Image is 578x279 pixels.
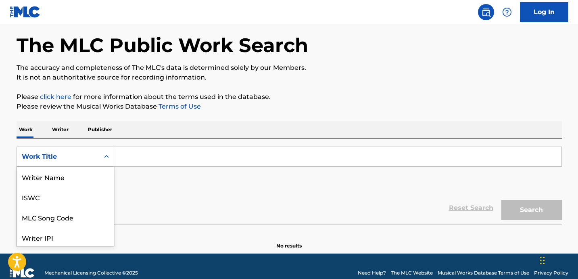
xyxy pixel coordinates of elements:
[44,269,138,277] span: Mechanical Licensing Collective © 2025
[10,6,41,18] img: MLC Logo
[17,73,562,82] p: It is not an authoritative source for recording information.
[17,227,114,248] div: Writer IPI
[86,121,115,138] p: Publisher
[499,4,515,20] div: Help
[22,152,94,162] div: Work Title
[40,93,71,101] a: click here
[17,147,562,224] form: Search Form
[17,63,562,73] p: The accuracy and completeness of The MLC's data is determined solely by our Members.
[358,269,386,277] a: Need Help?
[438,269,529,277] a: Musical Works Database Terms of Use
[17,121,35,138] p: Work
[276,233,302,250] p: No results
[50,121,71,138] p: Writer
[17,167,114,187] div: Writer Name
[17,102,562,111] p: Please review the Musical Works Database
[17,207,114,227] div: MLC Song Code
[538,240,578,279] iframe: Chat Widget
[478,4,494,20] a: Public Search
[540,248,545,273] div: Drag
[10,268,35,278] img: logo
[17,187,114,207] div: ISWC
[17,33,308,57] h1: The MLC Public Work Search
[391,269,433,277] a: The MLC Website
[17,92,562,102] p: Please for more information about the terms used in the database.
[481,7,491,17] img: search
[502,7,512,17] img: help
[520,2,568,22] a: Log In
[534,269,568,277] a: Privacy Policy
[157,103,201,110] a: Terms of Use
